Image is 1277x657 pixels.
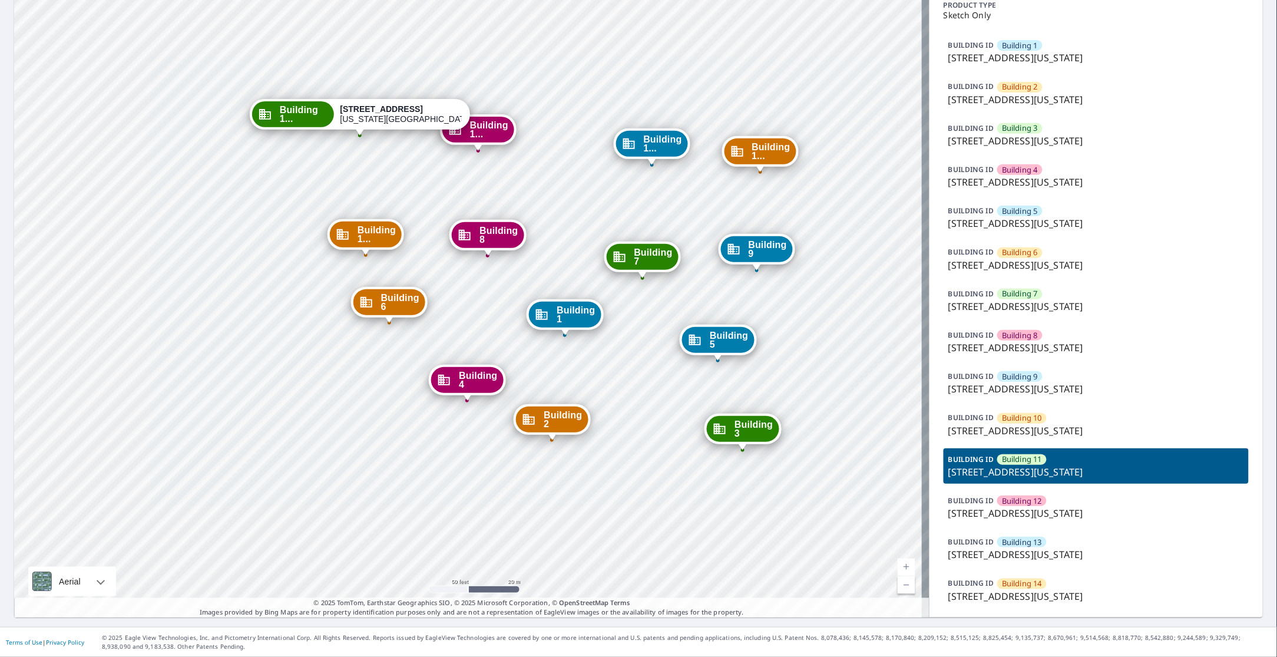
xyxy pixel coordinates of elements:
span: Building 14 [1002,578,1042,589]
p: [STREET_ADDRESS][US_STATE] [948,547,1244,562]
span: Building 6 [1002,247,1038,258]
span: Building 8 [479,226,518,244]
span: Building 6 [381,293,419,311]
p: [STREET_ADDRESS][US_STATE] [948,216,1244,230]
p: [STREET_ADDRESS][US_STATE] [948,382,1244,396]
p: [STREET_ADDRESS][US_STATE] [948,506,1244,520]
div: Dropped pin, building Building 6, Commercial property, 1315 e 89th st Kansas City, MO 64131 [351,287,428,323]
div: Aerial [55,567,84,596]
div: Dropped pin, building Building 11, Commercial property, 1315 e 89th st Kansas City, MO 64131 [250,99,470,136]
div: Dropped pin, building Building 5, Commercial property, 1315 e 89th st Kansas City, MO 64131 [680,325,756,361]
div: Dropped pin, building Building 12, Commercial property, 1315 e 89th st Kansas City, MO 64131 [440,114,517,151]
p: [STREET_ADDRESS][US_STATE] [948,51,1244,65]
p: [STREET_ADDRESS][US_STATE] [948,424,1244,438]
span: Building 3 [1002,123,1038,134]
span: Building 1... [644,135,682,153]
span: Building 7 [634,248,673,266]
div: Dropped pin, building Building 8, Commercial property, 1315 e 89th st Kansas City, MO 64131 [449,220,526,256]
p: BUILDING ID [948,81,994,91]
span: Building 8 [1002,330,1038,341]
div: Dropped pin, building Building 2, Commercial property, 1315 e 89th st Kansas City, MO 64131 [514,404,590,441]
a: Terms of Use [6,638,42,646]
p: BUILDING ID [948,247,994,257]
div: Dropped pin, building Building 1, Commercial property, 1315 E 89th St Kansas City, MO 64131 [527,299,603,336]
span: Building 1... [358,226,396,243]
span: Building 2 [544,411,582,428]
p: BUILDING ID [948,537,994,547]
div: Dropped pin, building Building 9, Commercial property, 1315 e 89th st Kansas City, MO 64131 [719,234,795,270]
p: BUILDING ID [948,578,994,588]
span: Building 1 [557,306,595,323]
p: [STREET_ADDRESS][US_STATE] [948,589,1244,603]
p: [STREET_ADDRESS][US_STATE] [948,134,1244,148]
p: BUILDING ID [948,206,994,216]
span: Building 1... [752,143,790,160]
div: Dropped pin, building Building 4, Commercial property, 1315 e 89th st Kansas City, MO 64131 [429,365,505,401]
p: © 2025 Eagle View Technologies, Inc. and Pictometry International Corp. All Rights Reserved. Repo... [102,633,1271,651]
span: Building 7 [1002,288,1038,299]
span: Building 3 [735,420,773,438]
span: Building 2 [1002,81,1038,93]
p: [STREET_ADDRESS][US_STATE] [948,93,1244,107]
p: BUILDING ID [948,330,994,340]
span: © 2025 TomTom, Earthstar Geographics SIO, © 2025 Microsoft Corporation, © [314,598,630,608]
p: | [6,639,84,646]
span: Building 4 [459,371,497,389]
span: Building 5 [710,331,748,349]
div: Dropped pin, building Building 7, Commercial property, 1315 e 89th st Kansas City, MO 64131 [604,242,681,278]
p: Sketch Only [944,11,1249,20]
span: Building 1... [470,121,508,138]
div: Dropped pin, building Building 10, Commercial property, 1315 e 89th st Kansas City, MO 64131 [327,219,404,256]
a: Terms [611,598,630,607]
p: BUILDING ID [948,412,994,422]
p: [STREET_ADDRESS][US_STATE] [948,175,1244,189]
div: [US_STATE][GEOGRAPHIC_DATA] [340,104,461,124]
p: [STREET_ADDRESS][US_STATE] [948,258,1244,272]
span: Building 9 [1002,371,1038,382]
span: Building 10 [1002,412,1042,424]
span: Building 13 [1002,537,1042,548]
a: OpenStreetMap [559,598,608,607]
span: Building 5 [1002,206,1038,217]
p: BUILDING ID [948,123,994,133]
p: BUILDING ID [948,496,994,506]
span: Building 9 [749,240,787,258]
p: [STREET_ADDRESS][US_STATE] [948,299,1244,313]
span: Building 4 [1002,164,1038,176]
p: [STREET_ADDRESS][US_STATE] [948,341,1244,355]
span: Building 1 [1002,40,1038,51]
span: Building 12 [1002,496,1042,507]
p: BUILDING ID [948,289,994,299]
a: Current Level 19, Zoom In [898,559,915,576]
strong: [STREET_ADDRESS] [340,104,423,114]
div: Dropped pin, building Building 14, Commercial property, 1315 e 89th st Kansas City, MO 64131 [722,136,798,173]
a: Privacy Policy [46,638,84,646]
p: BUILDING ID [948,40,994,50]
p: Images provided by Bing Maps are for property identification purposes only and are not a represen... [14,598,929,618]
p: BUILDING ID [948,371,994,381]
span: Building 11 [1002,454,1042,465]
p: [STREET_ADDRESS][US_STATE] [948,465,1244,479]
div: Aerial [28,567,116,596]
span: Building 1... [280,105,329,123]
a: Current Level 19, Zoom Out [898,576,915,594]
p: BUILDING ID [948,454,994,464]
div: Dropped pin, building Building 3, Commercial property, 1315 e 89th st Kansas City, MO 64131 [704,414,781,450]
div: Dropped pin, building Building 13, Commercial property, 1315 e 89th st Kansas City, MO 64131 [614,128,690,165]
p: BUILDING ID [948,164,994,174]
